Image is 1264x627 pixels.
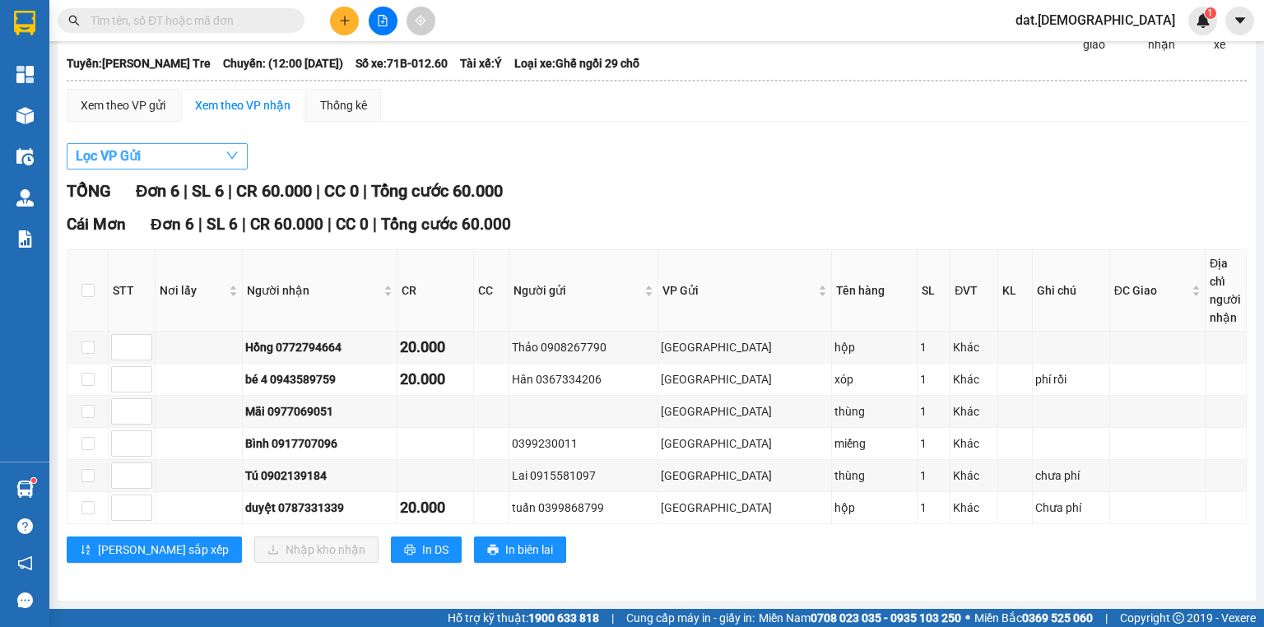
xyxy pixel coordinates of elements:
sup: 1 [31,478,36,483]
div: thùng [834,467,914,485]
span: | [316,181,320,201]
td: Sài Gòn [658,460,832,492]
th: STT [109,250,156,332]
span: Tổng cước 60.000 [371,181,503,201]
img: dashboard-icon [16,66,34,83]
div: [GEOGRAPHIC_DATA] [661,338,829,356]
div: Xem theo VP gửi [81,96,165,114]
span: printer [487,544,499,557]
td: Sài Gòn [658,428,832,460]
input: Tìm tên, số ĐT hoặc mã đơn [91,12,285,30]
img: solution-icon [16,230,34,248]
b: Tuyến: [PERSON_NAME] Tre [67,57,211,70]
span: Tài xế: Ý [460,54,502,72]
span: ĐC Giao [1114,281,1188,300]
span: | [611,609,614,627]
th: CC [474,250,509,332]
div: Thống kê [320,96,367,114]
div: [GEOGRAPHIC_DATA] [661,499,829,517]
span: | [1105,609,1108,627]
span: | [228,181,232,201]
div: Khác [953,434,995,453]
span: In DS [422,541,448,559]
div: Địa chỉ người nhận [1210,254,1242,327]
span: message [17,592,33,608]
button: aim [407,7,435,35]
span: VP Gửi [662,281,815,300]
img: logo-vxr [14,11,35,35]
span: | [328,215,332,234]
th: KL [998,250,1033,332]
div: 0399230011 [512,434,655,453]
button: sort-ascending[PERSON_NAME] sắp xếp [67,536,242,563]
td: Sài Gòn [658,332,832,364]
th: CR [397,250,473,332]
div: xóp [834,370,914,388]
div: Khác [953,402,995,420]
div: [GEOGRAPHIC_DATA] [661,434,829,453]
span: plus [339,15,351,26]
strong: 0708 023 035 - 0935 103 250 [811,611,961,625]
div: Khác [953,370,995,388]
div: chưa phí [1035,467,1107,485]
span: Đơn 6 [136,181,179,201]
span: Hỗ trợ kỹ thuật: [448,609,599,627]
div: Tú 0902139184 [245,467,395,485]
span: Cái Mơn [67,215,126,234]
span: | [184,181,188,201]
span: dat.[DEMOGRAPHIC_DATA] [1002,10,1188,30]
div: Hồng 0772794664 [245,338,395,356]
strong: 0369 525 060 [1022,611,1093,625]
span: Số xe: 71B-012.60 [355,54,448,72]
div: Khác [953,499,995,517]
span: Chuyến: (12:00 [DATE]) [223,54,343,72]
button: plus [330,7,359,35]
span: Lọc VP Gửi [76,146,141,166]
span: Đơn 6 [151,215,194,234]
div: Khác [953,338,995,356]
div: 1 [920,402,947,420]
button: downloadNhập kho nhận [254,536,379,563]
button: printerIn DS [391,536,462,563]
span: copyright [1173,612,1184,624]
div: Mãi 0977069051 [245,402,395,420]
div: Khác [953,467,995,485]
div: Hân 0367334206 [512,370,655,388]
span: Tổng cước 60.000 [381,215,511,234]
span: Người nhận [247,281,381,300]
span: question-circle [17,518,33,534]
div: bé 4 0943589759 [245,370,395,388]
button: caret-down [1225,7,1254,35]
img: warehouse-icon [16,481,34,498]
span: CR 60.000 [250,215,323,234]
span: sort-ascending [80,544,91,557]
button: file-add [369,7,397,35]
div: [GEOGRAPHIC_DATA] [661,402,829,420]
th: Ghi chú [1033,250,1110,332]
th: Tên hàng [832,250,918,332]
div: hộp [834,499,914,517]
div: 20.000 [400,368,470,391]
span: notification [17,555,33,571]
span: 1 [1207,7,1213,19]
span: caret-down [1233,13,1248,28]
span: | [373,215,377,234]
th: ĐVT [950,250,998,332]
span: Người gửi [513,281,641,300]
div: [GEOGRAPHIC_DATA] [661,467,829,485]
span: search [68,15,80,26]
div: duyệt 0787331339 [245,499,395,517]
span: file-add [377,15,388,26]
span: In biên lai [505,541,553,559]
th: SL [918,250,950,332]
div: [GEOGRAPHIC_DATA] [661,370,829,388]
span: Miền Bắc [974,609,1093,627]
td: Sài Gòn [658,396,832,428]
td: Sài Gòn [658,364,832,396]
button: Lọc VP Gửi [67,143,248,170]
strong: 1900 633 818 [528,611,599,625]
span: printer [404,544,416,557]
sup: 1 [1205,7,1216,19]
div: 20.000 [400,336,470,359]
div: tuấn 0399868799 [512,499,655,517]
